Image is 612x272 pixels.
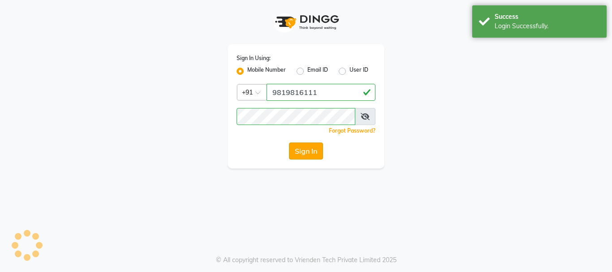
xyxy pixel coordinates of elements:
[247,66,286,77] label: Mobile Number
[237,54,271,62] label: Sign In Using:
[329,127,375,134] a: Forgot Password?
[270,9,342,35] img: logo1.svg
[267,84,375,101] input: Username
[289,142,323,160] button: Sign In
[237,108,355,125] input: Username
[495,22,600,31] div: Login Successfully.
[495,12,600,22] div: Success
[349,66,368,77] label: User ID
[307,66,328,77] label: Email ID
